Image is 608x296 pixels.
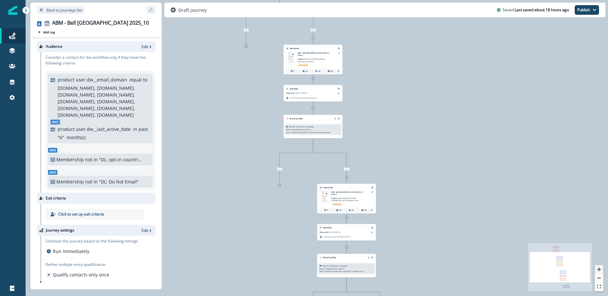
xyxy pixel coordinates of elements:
button: zoom in [595,265,603,274]
button: Edit [367,257,370,258]
p: product user.dw__email_domain [58,76,127,83]
span: Marketing [331,203,343,206]
p: Consider a contact for the workflow only if they meet the following criteria [45,55,155,66]
p: Member of Salesforce campaign [322,265,347,267]
p: [DATE] 9:00 AM [328,231,357,233]
p: Add delay [323,226,332,229]
p: Run immediately [53,248,89,255]
p: Add delay [290,87,298,90]
button: Add tag [37,30,56,35]
p: Branch by filter [323,256,336,259]
p: [DATE] 9:00 AM [295,92,324,95]
p: equal to [130,76,147,83]
g: Edge from 2b76e7a3-93fa-4073-af8e-0f65fd015371 to node-edge-label4f70f585-f596-4b6f-a6c0-a68d1939... [280,139,313,167]
div: False [325,168,369,171]
p: Member of Salesforce campaign [289,125,314,128]
p: not in [85,156,98,163]
span: False [344,168,349,171]
p: equal to [304,128,311,131]
p: Scheduled according to workspace timezone [323,236,351,238]
p: Edit [142,228,148,233]
p: Send email [290,47,299,50]
span: True [277,168,282,171]
p: where [320,267,324,270]
p: [DOMAIN_NAME], [DOMAIN_NAME], [DOMAIN_NAME], [DOMAIN_NAME], [DOMAIN_NAME], [DOMAIN_NAME], [DOMAIN... [58,85,149,118]
p: 0% [331,70,333,72]
button: Go back [37,6,85,14]
button: Edit [333,118,337,119]
p: 0 [327,209,328,212]
p: Saved [503,7,514,13]
p: 0% [364,209,367,212]
p: Branch by filter [290,117,303,120]
span: [You’re Invited] Ship Better APIs Faster: Join Bell [GEOGRAPHIC_DATA] + Postman API Innovation Ho... [298,58,325,67]
div: True [224,29,268,31]
p: Schedule the journey based on the following timings [45,238,138,244]
button: Edit [142,228,153,233]
span: Marketing [298,63,309,66]
p: where [286,128,291,131]
p: equal to [338,267,345,270]
button: Remove [370,187,374,188]
p: Delay until: [320,231,329,233]
p: Click to set up exit criteria [58,211,104,217]
span: False [311,29,316,31]
p: Define multiple entry qualification [45,262,110,267]
p: Qualify contacts only once [53,271,109,278]
button: Remove [337,48,340,49]
span: And [51,120,60,124]
button: sidebar collapse toggle [146,6,155,14]
p: 2025_10_Webinar_Zuddl_Bell Canada API Innovation Hour [286,131,330,134]
p: 0% [318,70,320,72]
div: Branch by filterEditRemoveMember of Salesforce campaignwhereCampaign Nameequal to2025_10_Webinar_... [284,115,343,138]
span: Built Exclusively for Bell [GEOGRAPHIC_DATA]: Postman API Innovation Hour [331,197,359,204]
p: Subject: [331,196,360,202]
p: "DL: opt-in countries + country = blank" [99,156,142,163]
button: zoom out [595,274,603,283]
p: ABM - Bell [GEOGRAPHIC_DATA] 2025_10 - Email 1 [298,52,335,56]
p: 2025_10_Webinar_Zuddl_Bell Canada API Innovation Hour [320,270,364,273]
p: Membership [56,178,84,185]
p: Send email [323,186,333,189]
p: Subject: [298,56,327,63]
p: Audience [46,44,62,49]
div: False [291,29,335,31]
div: Branch by filterEditRemoveMember of Salesforce campaignwhereCampaign Nameequal to2025_10_Webinar_... [317,254,376,277]
p: in past [133,126,148,132]
p: 0% [306,70,308,72]
div: True [258,168,302,171]
button: Remove [337,118,340,119]
div: Send emailRemoveemail asset unavailableABM - Bell [GEOGRAPHIC_DATA] 2025_10 - Email 1Subject: [Yo... [284,45,343,74]
p: " 6 " [58,134,64,141]
p: product user.dw__last_active_date [58,126,131,132]
img: email asset unavailable [320,191,330,201]
p: Journey settings [46,227,74,233]
button: Remove [370,257,374,258]
p: Draft journey [178,7,207,13]
span: And [48,170,57,175]
span: And [48,148,57,153]
p: month(s) [67,134,85,141]
p: Exit criteria [46,195,66,201]
div: Add delayRemoveDelay until:[DATE] 9:00 AMScheduled according toworkspacetimezone [284,85,343,102]
p: Membership [56,156,84,163]
p: Add tag [43,30,55,34]
button: Remove [370,227,374,229]
p: 0% [339,209,341,212]
button: Publish [575,5,599,15]
img: email asset unavailable [286,52,296,63]
g: Edge from 2b76e7a3-93fa-4073-af8e-0f65fd015371 to node-edge-label4ea939b9-72be-4064-ad68-8ca000dd... [313,139,347,167]
img: Inflection [8,6,17,15]
button: fit view [595,283,603,291]
p: Scheduled according to workspace timezone [289,97,317,99]
p: Edit [142,44,148,49]
p: Last saved about 18 hours ago [515,7,569,13]
p: ABM - Bell [GEOGRAPHIC_DATA] 2025_10 - Email 2 [331,191,368,196]
p: "DL: Do Not Email" [99,178,142,185]
p: 0% [352,209,354,212]
span: True [244,29,248,31]
p: Campaign Name [291,128,304,131]
button: Edit [142,44,153,49]
p: Campaign Name [325,267,337,270]
button: Remove [337,88,340,89]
